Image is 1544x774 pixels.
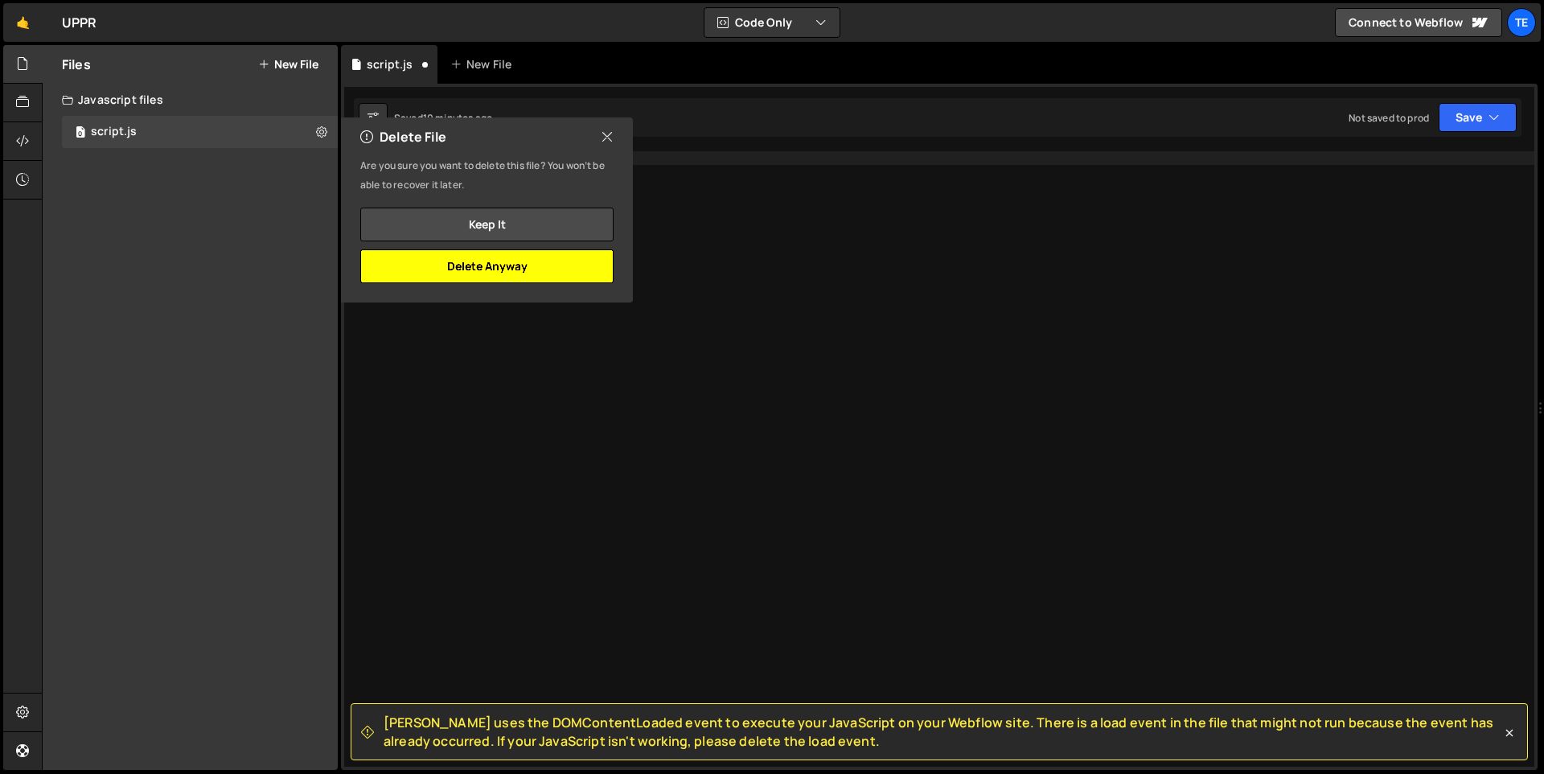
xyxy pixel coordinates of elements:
[1335,8,1502,37] a: Connect to Webflow
[704,8,840,37] button: Code Only
[360,128,446,146] h2: Delete File
[450,56,518,72] div: New File
[360,156,614,195] p: Are you sure you want to delete this file? You won’t be able to recover it later.
[91,125,137,139] div: script.js
[1507,8,1536,37] a: Te
[394,111,492,125] div: Saved
[1439,103,1517,132] button: Save
[423,111,492,125] div: 10 minutes ago
[62,13,97,32] div: UPPR
[258,58,318,71] button: New File
[1349,111,1429,125] div: Not saved to prod
[360,208,614,241] button: Keep it
[43,84,338,116] div: Javascript files
[62,116,338,148] div: 17192/47528.js
[76,127,85,140] span: 0
[62,56,91,73] h2: Files
[367,56,413,72] div: script.js
[384,714,1501,750] span: [PERSON_NAME] uses the DOMContentLoaded event to execute your JavaScript on your Webflow site. Th...
[360,249,614,283] button: Delete Anyway
[3,3,43,42] a: 🤙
